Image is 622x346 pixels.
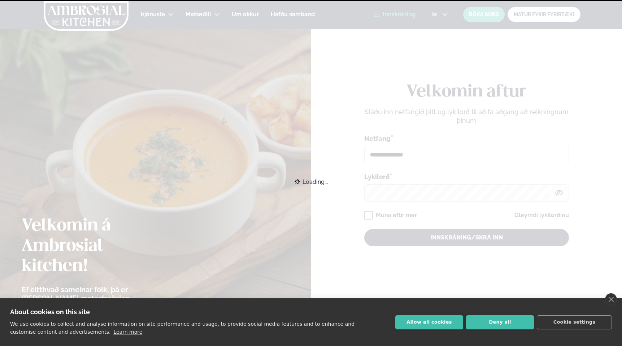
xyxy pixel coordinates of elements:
[466,315,534,329] button: Deny all
[113,329,142,335] a: Learn more
[303,174,328,190] span: Loading...
[605,293,617,306] a: close
[10,321,355,335] p: We use cookies to collect and analyse information on site performance and usage, to provide socia...
[537,315,612,329] button: Cookie settings
[10,308,90,316] strong: About cookies on this site
[395,315,463,329] button: Allow all cookies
